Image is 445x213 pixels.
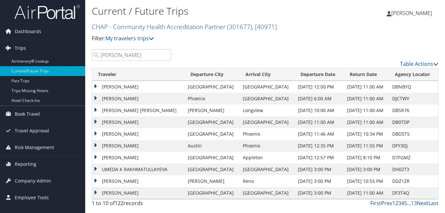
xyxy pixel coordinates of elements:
td: DBNBYQ [389,81,438,93]
td: [DATE] 11:46 AM [295,128,343,140]
a: 13 [411,200,417,207]
td: [PERSON_NAME] [92,128,184,140]
span: Travel Approval [15,123,49,139]
span: Dashboards [15,23,41,40]
td: [DATE] 10:00 AM [295,105,343,116]
span: ( 301677 ) [227,22,252,31]
th: Departure Date: activate to sort column descending [295,68,343,81]
td: Appleton [240,152,295,164]
th: Return Date: activate to sort column ascending [344,68,389,81]
td: [PERSON_NAME] [PERSON_NAME] [92,105,184,116]
span: Reporting [15,156,36,172]
td: [DATE] 11:00 AM [344,81,389,93]
td: Phoenix [240,140,295,152]
td: [GEOGRAPHIC_DATA] [184,164,240,175]
td: [DATE] 12:57 PM [295,152,343,164]
td: [GEOGRAPHIC_DATA] [184,187,240,199]
td: DFY3DJ [389,140,438,152]
td: Phoenix [184,93,240,105]
p: Filter: [92,34,323,43]
td: [GEOGRAPHIC_DATA] [184,81,240,93]
td: Austin [184,140,240,152]
span: Company Admin [15,173,51,189]
td: [PERSON_NAME] [92,152,184,164]
td: DF3T4Q [389,187,438,199]
span: Risk Management [15,139,54,156]
a: Last [428,200,438,207]
td: UMEDA K RAKHMATULLAYEVA [92,164,184,175]
td: Longview [240,105,295,116]
td: Phoenix [240,128,295,140]
td: [DATE] 11:00 AM [344,116,389,128]
a: First [370,200,381,207]
td: [DATE] 11:55 PM [344,140,389,152]
span: , [ 40971 ] [252,22,277,31]
td: [DATE] 11:00 AM [344,187,389,199]
td: [PERSON_NAME] [92,93,184,105]
h1: Current / Future Trips [92,4,323,18]
span: Trips [15,40,26,56]
td: [GEOGRAPHIC_DATA] [240,93,295,105]
span: 122 [115,200,124,207]
td: D7FGMZ [389,152,438,164]
td: DH02T3 [389,164,438,175]
td: [PERSON_NAME] [92,116,184,128]
th: Traveler: activate to sort column ascending [92,68,184,81]
td: [GEOGRAPHIC_DATA] [240,81,295,93]
td: [DATE] 3:00 PM [344,164,389,175]
td: Reno [240,175,295,187]
a: 4 [401,200,404,207]
a: Table Actions [400,60,438,68]
td: [PERSON_NAME] [92,140,184,152]
span: [PERSON_NAME] [391,10,432,17]
td: [DATE] 3:00 PM [295,175,343,187]
td: DBD5T5 [389,128,438,140]
div: 1 to 10 of records [92,199,171,210]
td: DJCTWY [389,93,438,105]
a: 1 [392,200,395,207]
td: [GEOGRAPHIC_DATA] [240,116,295,128]
a: Prev [381,200,392,207]
td: [PERSON_NAME] [92,175,184,187]
td: [DATE] 3:00 PM [295,164,343,175]
td: [DATE] 3:00 PM [295,187,343,199]
td: [DATE] 11:00 AM [344,93,389,105]
td: [DATE] 12:35 PM [295,140,343,152]
td: DBSR76 [389,105,438,116]
th: Agency Locator: activate to sort column ascending [389,68,438,81]
td: [DATE] 8:10 PM [344,152,389,164]
td: [PERSON_NAME] [92,187,184,199]
a: [PERSON_NAME] [387,3,438,23]
td: [PERSON_NAME] [184,175,240,187]
td: DDZ1ZR [389,175,438,187]
td: [GEOGRAPHIC_DATA] [184,128,240,140]
td: [DATE] 10:34 PM [344,128,389,140]
td: [DATE] 11:00 AM [344,105,389,116]
td: [PERSON_NAME] [184,105,240,116]
a: 2 [395,200,398,207]
input: Search Traveler or Arrival City [92,49,171,61]
span: Book Travel [15,106,40,122]
span: Employee Tools [15,189,49,206]
td: [GEOGRAPHIC_DATA] [184,116,240,128]
a: CHAP - Community Health Accreditation Partner [92,22,277,31]
td: [DATE] 12:00 PM [295,81,343,93]
th: Departure City: activate to sort column ascending [184,68,240,81]
img: airportal-logo.png [14,4,80,20]
td: [GEOGRAPHIC_DATA] [240,164,295,175]
td: [PERSON_NAME] [92,81,184,93]
a: 3 [398,200,401,207]
td: [DATE] 11:00 AM [295,116,343,128]
td: [DATE] 10:55 PM [344,175,389,187]
th: Arrival City: activate to sort column ascending [240,68,295,81]
span: … [407,200,411,207]
td: DB0TDP [389,116,438,128]
a: Next [417,200,428,207]
td: [GEOGRAPHIC_DATA] [240,187,295,199]
td: [GEOGRAPHIC_DATA] [184,152,240,164]
a: 5 [404,200,407,207]
td: [DATE] 6:00 AM [295,93,343,105]
a: My travelers trips [106,35,154,42]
